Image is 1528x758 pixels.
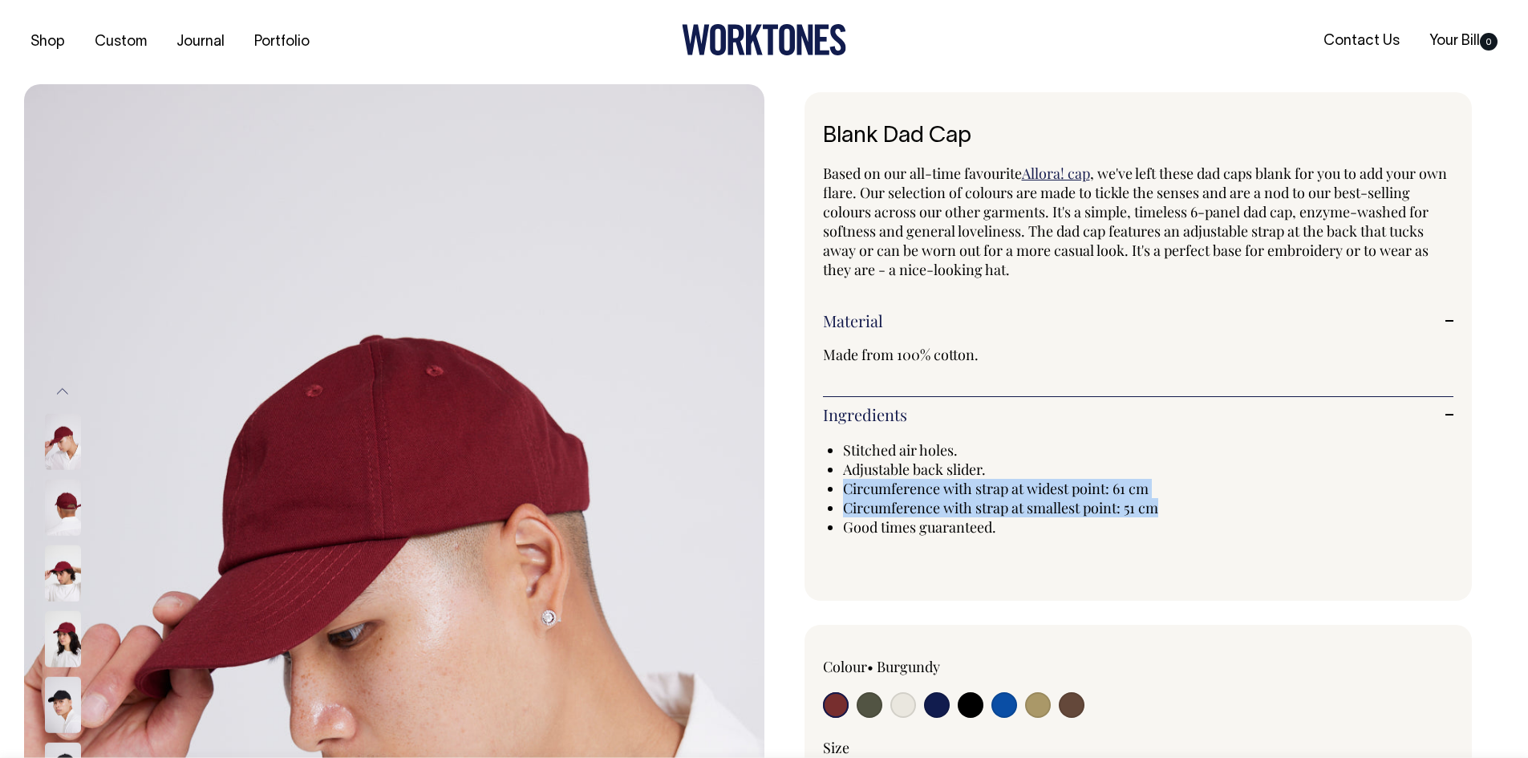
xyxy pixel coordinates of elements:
div: Colour [823,657,1076,676]
a: Contact Us [1317,28,1406,55]
span: Good times guaranteed. [843,517,996,537]
img: burgundy [45,480,81,536]
span: Based on our all-time favourite [823,164,1022,183]
div: Size [823,738,1454,757]
a: Material [823,311,1454,330]
h1: Blank Dad Cap [823,124,1454,149]
span: 0 [1480,33,1498,51]
a: Ingredients [823,405,1454,424]
span: Circumference with strap at widest point: 61 cm [843,479,1149,498]
a: Your Bill0 [1423,28,1504,55]
img: black [45,677,81,733]
span: , we've left these dad caps blank for you to add your own flare. Our selection of colours are mad... [823,164,1447,279]
a: Portfolio [248,29,316,55]
a: Journal [170,29,231,55]
a: Shop [24,29,71,55]
img: burgundy [45,545,81,602]
img: burgundy [45,611,81,667]
a: Allora! cap [1022,164,1090,183]
span: Adjustable back slider. [843,460,986,479]
span: Stitched air holes. [843,440,958,460]
img: burgundy [45,414,81,470]
span: Made from 100% cotton. [823,345,979,364]
span: Circumference with strap at smallest point: 51 cm [843,498,1158,517]
button: Previous [51,373,75,409]
a: Custom [88,29,153,55]
span: • [867,657,873,676]
label: Burgundy [877,657,940,676]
